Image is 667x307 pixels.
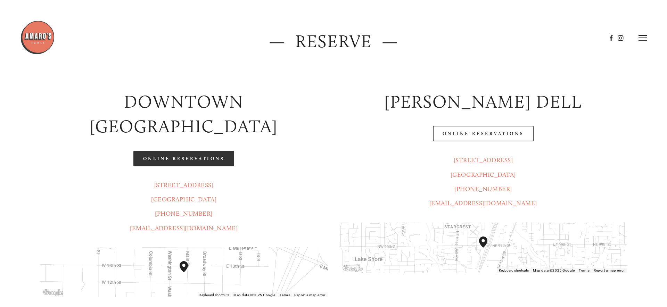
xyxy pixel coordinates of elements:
[294,293,326,297] a: Report a map error
[594,268,625,272] a: Report a map error
[40,89,328,139] h2: Downtown [GEOGRAPHIC_DATA]
[579,268,590,272] a: Terms
[151,196,216,203] a: [GEOGRAPHIC_DATA]
[433,126,534,141] a: Online Reservations
[280,293,290,297] a: Terms
[130,224,238,232] a: [EMAIL_ADDRESS][DOMAIN_NAME]
[180,261,196,283] div: Amaro's Table 1220 Main Street vancouver, United States
[199,293,229,298] button: Keyboard shortcuts
[341,264,364,273] a: Open this area in Google Maps (opens a new window)
[451,171,516,179] a: [GEOGRAPHIC_DATA]
[499,268,529,273] button: Keyboard shortcuts
[155,210,213,217] a: [PHONE_NUMBER]
[133,151,234,166] a: Online Reservations
[42,288,65,297] a: Open this area in Google Maps (opens a new window)
[154,181,214,189] a: [STREET_ADDRESS]
[341,264,364,273] img: Google
[533,268,575,272] span: Map data ©2025 Google
[454,156,513,164] a: [STREET_ADDRESS]
[479,237,496,259] div: Amaro's Table 816 Northeast 98th Circle Vancouver, WA, 98665, United States
[454,185,512,193] a: [PHONE_NUMBER]
[233,293,275,297] span: Map data ©2025 Google
[429,199,537,207] a: [EMAIL_ADDRESS][DOMAIN_NAME]
[20,20,55,55] img: Amaro's Table
[339,89,627,114] h2: [PERSON_NAME] DELL
[42,288,65,297] img: Google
